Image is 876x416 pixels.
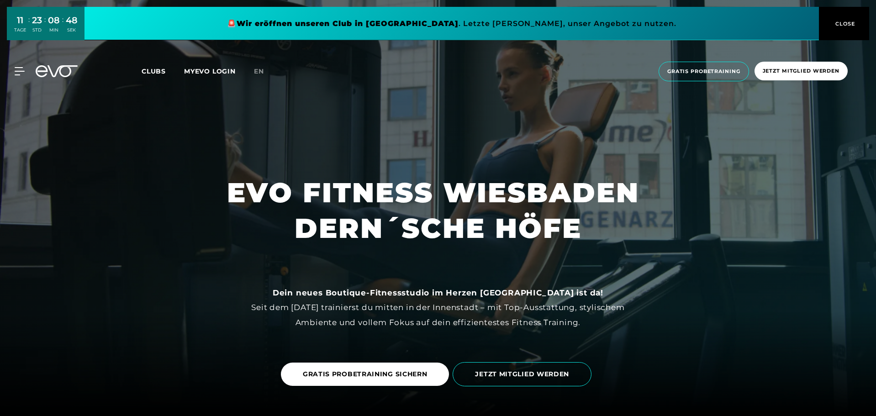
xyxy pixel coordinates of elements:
[48,27,60,33] div: MIN
[819,7,869,40] button: CLOSE
[28,15,30,39] div: :
[254,67,264,75] span: en
[44,15,46,39] div: :
[453,355,595,393] a: JETZT MITGLIED WERDEN
[32,14,42,27] div: 23
[62,15,63,39] div: :
[142,67,184,75] a: Clubs
[303,369,427,379] span: GRATIS PROBETRAINING SICHERN
[273,288,603,297] strong: Dein neues Boutique-Fitnessstudio im Herzen [GEOGRAPHIC_DATA] ist da!
[14,27,26,33] div: TAGE
[232,285,644,330] div: Seit dem [DATE] trainierst du mitten in der Innenstadt – mit Top-Ausstattung, stylischem Ambiente...
[184,67,236,75] a: MYEVO LOGIN
[142,67,166,75] span: Clubs
[254,66,275,77] a: en
[227,175,649,246] h1: EVO FITNESS WIESBADEN DERN´SCHE HÖFE
[14,14,26,27] div: 11
[667,68,740,75] span: Gratis Probetraining
[281,363,449,386] a: GRATIS PROBETRAINING SICHERN
[475,369,569,379] span: JETZT MITGLIED WERDEN
[763,67,839,75] span: Jetzt Mitglied werden
[66,14,78,27] div: 48
[48,14,60,27] div: 08
[656,62,752,81] a: Gratis Probetraining
[833,20,855,28] span: CLOSE
[752,62,850,81] a: Jetzt Mitglied werden
[66,27,78,33] div: SEK
[32,27,42,33] div: STD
